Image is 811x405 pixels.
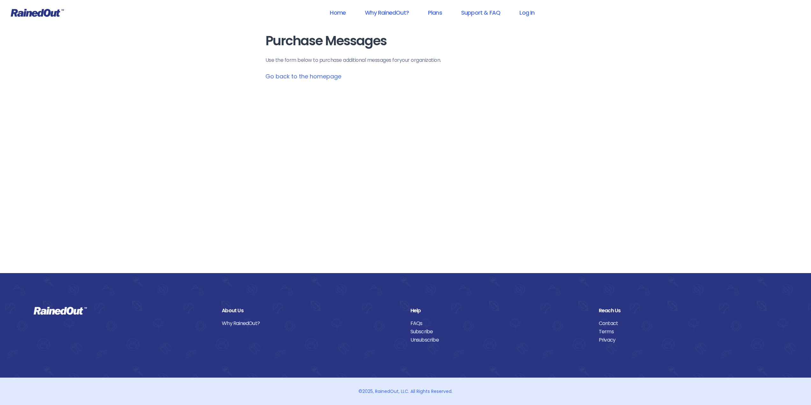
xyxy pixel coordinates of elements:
a: Why RainedOut? [222,319,401,328]
a: Privacy [599,336,778,344]
a: Home [322,5,354,20]
a: FAQs [410,319,589,328]
a: Go back to the homepage [265,72,341,80]
a: Subscribe [410,328,589,336]
a: Unsubscribe [410,336,589,344]
a: Why RainedOut? [357,5,417,20]
div: Help [410,307,589,315]
a: Log In [511,5,543,20]
a: Terms [599,328,778,336]
div: About Us [222,307,401,315]
p: Use the form below to purchase additional messages for your organization . [265,56,546,64]
a: Support & FAQ [453,5,509,20]
h1: Purchase Messages [265,34,546,48]
a: Contact [599,319,778,328]
a: Plans [420,5,450,20]
div: Reach Us [599,307,778,315]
